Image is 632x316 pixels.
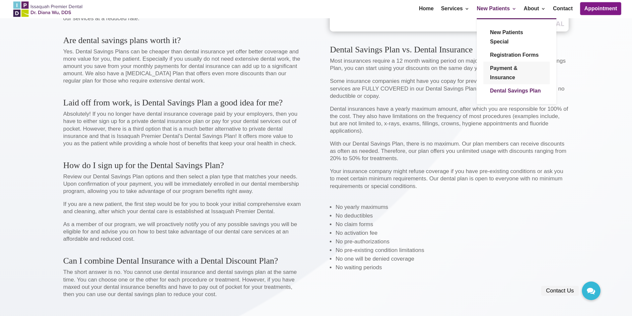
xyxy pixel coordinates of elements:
[63,201,302,221] p: If you are a new patient, the first step would be for you to book your initial comprehensive exam...
[330,140,569,168] p: With our Dental Savings Plan, there is no maximum. Our plan members can receive discounts as ofte...
[63,98,302,110] h2: Laid off from work, is Dental Savings Plan a good idea for me?
[330,45,569,57] h2: Dental Savings Plan vs. Dental Insurance
[335,212,569,220] li: No deductibles
[335,220,569,229] li: No claim forms
[335,263,569,272] li: No waiting periods
[335,237,569,246] li: No pre-authorizations
[335,246,569,255] li: No pre-existing condition limitations
[330,57,569,78] p: Most insurances require a 12 month waiting period on major services. With our Dental Savings Plan...
[63,173,302,201] p: Review our Dental Savings Plan options and then select a plan type that matches your needs. Upon ...
[335,255,569,263] li: No one will be denied coverage
[330,78,569,105] p: Some insurance companies might have you copay for preventive dental services. These services are ...
[63,36,302,48] h2: Are dental savings plans worth it?
[63,221,302,243] p: As a member of our program, we will proactively notify you of any possible savings you will be el...
[483,26,550,48] a: New Patients Special
[580,2,621,15] a: Appointment
[541,286,579,296] div: Contact Us
[483,84,550,97] a: Dental Savings Plan
[335,203,569,212] li: No yearly maximums
[330,27,569,33] a: Dental Savings Plan vs Dental Insurance
[553,6,573,18] a: Contact
[63,48,302,85] p: Yes. Dental Savings Plans can be cheaper than dental insurance yet offer better coverage and more...
[63,110,302,147] p: Absolutely! If you no longer have dental insurance coverage paid by your employers, then you have...
[63,161,302,173] h2: How do I sign up for the Dental Savings Plan?
[419,6,434,18] a: Home
[582,282,600,300] a: Contact Us
[63,257,302,269] h2: Can I combine Dental Insurance with a Dental Discount Plan?
[330,105,569,140] p: Dental insurances have a yearly maximum amount, after which you are responsible for 100% of the c...
[63,269,302,298] p: The short answer is no. You cannot use dental insurance and dental savings plan at the same time....
[441,6,469,18] a: Services
[483,48,550,62] a: Registration Forms
[483,62,550,84] a: Payment & Insurance
[477,6,517,18] a: New Patients
[335,229,569,237] li: No activation fee
[330,168,569,195] p: Your insurance company might refuse coverage if you have pre-existing conditions or ask you to me...
[524,6,546,18] a: About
